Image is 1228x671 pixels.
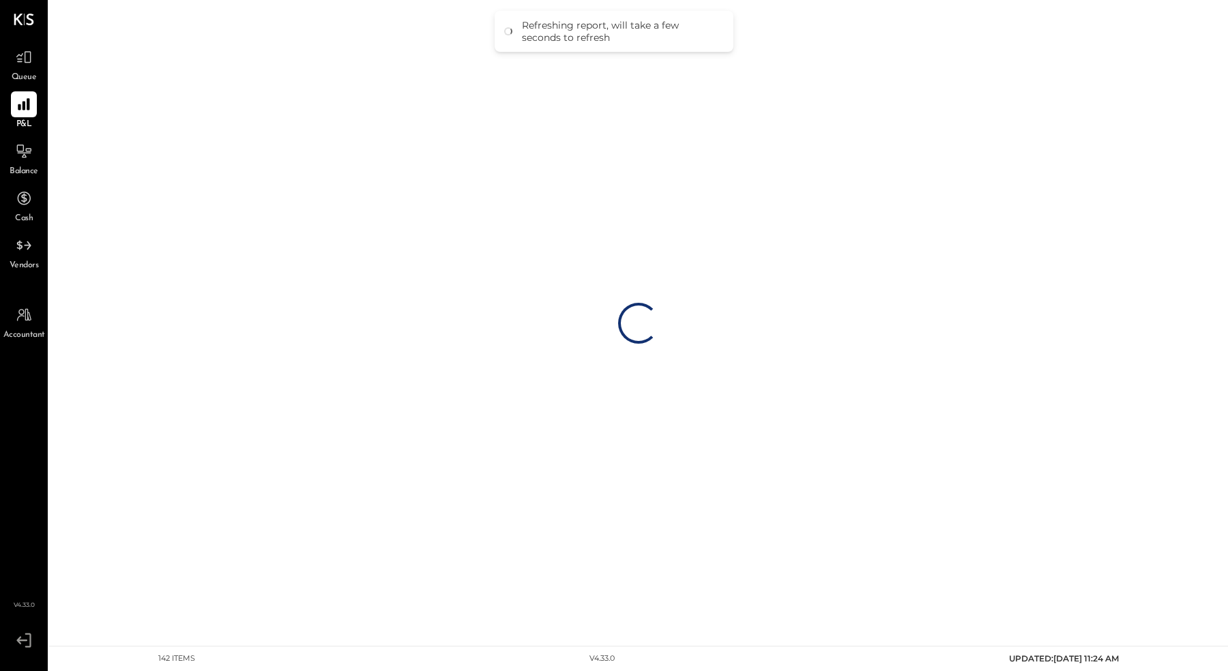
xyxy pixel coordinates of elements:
a: Cash [1,185,47,225]
a: Balance [1,138,47,178]
a: Accountant [1,302,47,342]
div: 142 items [158,653,195,664]
span: Cash [15,213,33,225]
span: Queue [12,72,37,84]
span: Balance [10,166,38,178]
div: v 4.33.0 [589,653,615,664]
span: UPDATED: [DATE] 11:24 AM [1009,653,1119,663]
span: Vendors [10,260,39,272]
a: Vendors [1,233,47,272]
div: Refreshing report, will take a few seconds to refresh [522,19,720,44]
span: P&L [16,119,32,131]
span: Accountant [3,329,45,342]
a: Queue [1,44,47,84]
a: P&L [1,91,47,131]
